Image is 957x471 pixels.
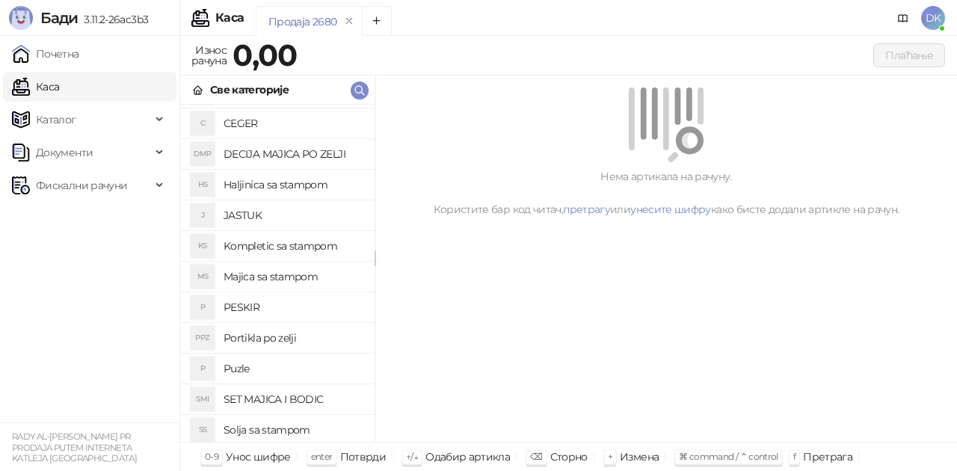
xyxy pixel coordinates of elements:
span: DK [921,6,945,30]
span: + [608,451,612,462]
div: PPZ [191,326,215,350]
div: P [191,357,215,381]
h4: Solja sa stampom [224,418,363,442]
div: Сторно [550,447,588,467]
img: Logo [9,6,33,30]
div: HS [191,173,215,197]
div: Потврди [340,447,387,467]
a: претрагу [563,203,610,216]
div: Све категорије [210,81,289,98]
div: MS [191,265,215,289]
h4: Kompletic sa stampom [224,234,363,258]
h4: Puzle [224,357,363,381]
a: Документација [891,6,915,30]
div: SS [191,418,215,442]
button: Add tab [362,6,392,36]
div: Нема артикала на рачуну. Користите бар код читач, или како бисте додали артикле на рачун. [393,168,939,218]
small: RADY AL-[PERSON_NAME] PR PRODAJA PUTEM INTERNETA KATLEJA [GEOGRAPHIC_DATA] [12,431,137,464]
div: DMP [191,142,215,166]
h4: Portikla po zelji [224,326,363,350]
div: grid [180,105,375,442]
div: Износ рачуна [188,40,230,70]
div: Каса [215,12,244,24]
div: Претрага [803,447,852,467]
div: C [191,111,215,135]
span: Каталог [36,105,76,135]
span: f [793,451,796,462]
h4: CEGER [224,111,363,135]
div: J [191,203,215,227]
div: Измена [620,447,659,467]
div: KS [191,234,215,258]
strong: 0,00 [233,37,297,73]
h4: JASTUK [224,203,363,227]
a: Каса [12,72,59,102]
button: Плаћање [873,43,945,67]
h4: SET MAJICA I BODIC [224,387,363,411]
div: SMI [191,387,215,411]
a: Почетна [12,39,79,69]
h4: Haljinica sa stampom [224,173,363,197]
span: 0-9 [205,451,218,462]
span: enter [311,451,333,462]
div: Продаја 2680 [268,13,336,30]
div: Одабир артикла [425,447,510,467]
h4: PESKIR [224,295,363,319]
span: ↑/↓ [406,451,418,462]
span: Фискални рачуни [36,170,127,200]
span: 3.11.2-26ac3b3 [78,13,148,26]
span: ⌫ [530,451,542,462]
span: Бади [40,9,78,27]
h4: Majica sa stampom [224,265,363,289]
h4: DECIJA MAJICA PO ZELJI [224,142,363,166]
button: remove [339,15,359,28]
div: Унос шифре [226,447,291,467]
span: ⌘ command / ⌃ control [679,451,778,462]
div: P [191,295,215,319]
span: Документи [36,138,93,167]
a: унесите шифру [630,203,711,216]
